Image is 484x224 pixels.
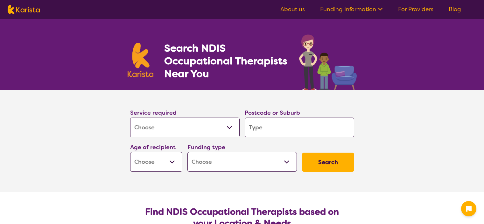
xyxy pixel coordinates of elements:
input: Type [245,118,354,137]
button: Search [302,153,354,172]
img: Karista logo [128,43,154,77]
label: Postcode or Suburb [245,109,300,117]
a: Blog [449,5,461,13]
label: Age of recipient [130,143,176,151]
h1: Search NDIS Occupational Therapists Near You [164,42,288,80]
a: Funding Information [320,5,383,13]
img: occupational-therapy [299,34,357,90]
img: Karista logo [8,5,40,14]
a: About us [280,5,305,13]
a: For Providers [398,5,433,13]
label: Service required [130,109,177,117]
label: Funding type [187,143,225,151]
